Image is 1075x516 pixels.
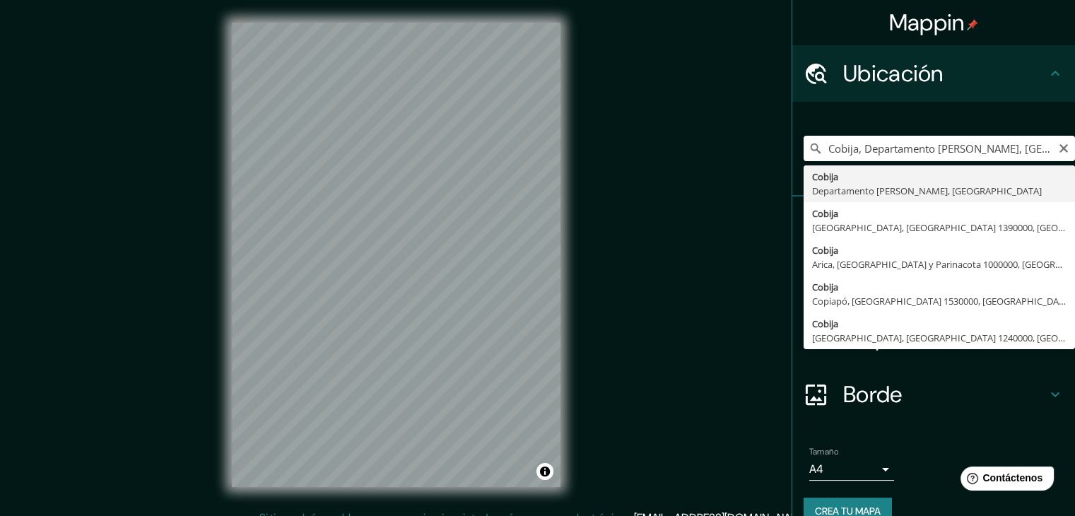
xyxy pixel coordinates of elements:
[812,244,838,257] font: Cobija
[967,19,978,30] img: pin-icon.png
[1058,141,1069,154] button: Claro
[812,207,838,220] font: Cobija
[809,462,823,476] font: A4
[812,281,838,293] font: Cobija
[809,446,838,457] font: Tamaño
[812,317,838,330] font: Cobija
[232,23,560,487] canvas: Mapa
[809,458,894,481] div: A4
[843,59,944,88] font: Ubicación
[536,463,553,480] button: Activar o desactivar atribución
[792,310,1075,366] div: Disposición
[792,366,1075,423] div: Borde
[949,461,1059,500] iframe: Lanzador de widgets de ayuda
[812,184,1042,197] font: Departamento [PERSON_NAME], [GEOGRAPHIC_DATA]
[792,45,1075,102] div: Ubicación
[804,136,1075,161] input: Elige tu ciudad o zona
[889,8,965,37] font: Mappin
[792,197,1075,253] div: Patas
[812,295,1072,307] font: Copiapó, [GEOGRAPHIC_DATA] 1530000, [GEOGRAPHIC_DATA]
[812,170,838,183] font: Cobija
[843,380,903,409] font: Borde
[792,253,1075,310] div: Estilo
